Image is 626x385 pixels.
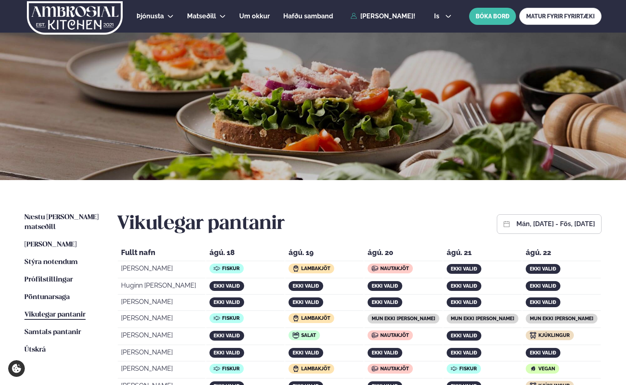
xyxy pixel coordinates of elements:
[24,346,46,353] span: Útskrá
[214,299,240,305] span: ekki valið
[451,283,477,289] span: ekki valið
[530,299,556,305] span: ekki valið
[118,329,205,345] td: [PERSON_NAME]
[137,11,164,21] a: Þjónusta
[285,246,364,261] th: ágú. 19
[214,333,240,339] span: ekki valið
[293,299,319,305] span: ekki valið
[293,365,299,372] img: icon img
[239,12,270,20] span: Um okkur
[118,346,205,361] td: [PERSON_NAME]
[24,257,78,267] a: Stýra notendum
[24,329,81,336] span: Samtals pantanir
[372,265,378,272] img: icon img
[293,350,319,356] span: ekki valið
[451,333,477,339] span: ekki valið
[214,315,220,321] img: icon img
[443,246,522,261] th: ágú. 21
[372,350,398,356] span: ekki valið
[364,246,443,261] th: ágú. 20
[301,332,316,338] span: Salat
[187,12,216,20] span: Matseðill
[372,332,378,339] img: icon img
[222,266,240,271] span: Fiskur
[214,265,220,272] img: icon img
[24,241,77,248] span: [PERSON_NAME]
[380,366,409,372] span: Nautakjöt
[530,283,556,289] span: ekki valið
[538,332,570,338] span: Kjúklingur
[206,246,284,261] th: ágú. 18
[137,12,164,20] span: Þjónusta
[222,366,240,372] span: Fiskur
[118,262,205,278] td: [PERSON_NAME]
[459,366,477,372] span: Fiskur
[117,213,285,235] h2: Vikulegar pantanir
[530,316,593,321] span: mun ekki [PERSON_NAME]
[118,362,205,378] td: [PERSON_NAME]
[372,365,378,372] img: icon img
[118,246,205,261] th: Fullt nafn
[530,365,536,372] img: icon img
[118,312,205,328] td: [PERSON_NAME]
[380,332,409,338] span: Nautakjöt
[451,266,477,272] span: ekki valið
[24,294,70,301] span: Pöntunarsaga
[451,299,477,305] span: ekki valið
[380,266,409,271] span: Nautakjöt
[293,283,319,289] span: ekki valið
[24,293,70,302] a: Pöntunarsaga
[293,315,299,321] img: icon img
[451,350,477,356] span: ekki valið
[283,12,333,20] span: Hafðu samband
[118,295,205,311] td: [PERSON_NAME]
[372,299,398,305] span: ekki valið
[214,365,220,372] img: icon img
[283,11,333,21] a: Hafðu samband
[293,265,299,272] img: icon img
[469,8,516,25] button: BÓKA BORÐ
[372,316,435,321] span: mun ekki [PERSON_NAME]
[24,328,81,337] a: Samtals pantanir
[239,11,270,21] a: Um okkur
[24,276,73,283] span: Prófílstillingar
[451,365,457,372] img: icon img
[530,332,536,339] img: icon img
[24,259,78,266] span: Stýra notendum
[26,1,123,35] img: logo
[24,213,101,232] a: Næstu [PERSON_NAME] matseðill
[24,275,73,285] a: Prófílstillingar
[24,345,46,355] a: Útskrá
[222,315,240,321] span: Fiskur
[24,311,86,318] span: Vikulegar pantanir
[434,13,442,20] span: is
[350,13,415,20] a: [PERSON_NAME]!
[301,266,330,271] span: Lambakjöt
[451,316,514,321] span: mun ekki [PERSON_NAME]
[530,350,556,356] span: ekki valið
[519,8,602,25] a: MATUR FYRIR FYRIRTÆKI
[24,214,99,231] span: Næstu [PERSON_NAME] matseðill
[516,221,595,227] button: mán, [DATE] - fös, [DATE]
[530,266,556,272] span: ekki valið
[24,310,86,320] a: Vikulegar pantanir
[8,360,25,377] a: Cookie settings
[118,279,205,295] td: Huginn [PERSON_NAME]
[293,332,299,339] img: icon img
[301,366,330,372] span: Lambakjöt
[522,246,601,261] th: ágú. 22
[428,13,458,20] button: is
[372,283,398,289] span: ekki valið
[538,366,555,372] span: Vegan
[301,315,330,321] span: Lambakjöt
[214,350,240,356] span: ekki valið
[214,283,240,289] span: ekki valið
[24,240,77,250] a: [PERSON_NAME]
[187,11,216,21] a: Matseðill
